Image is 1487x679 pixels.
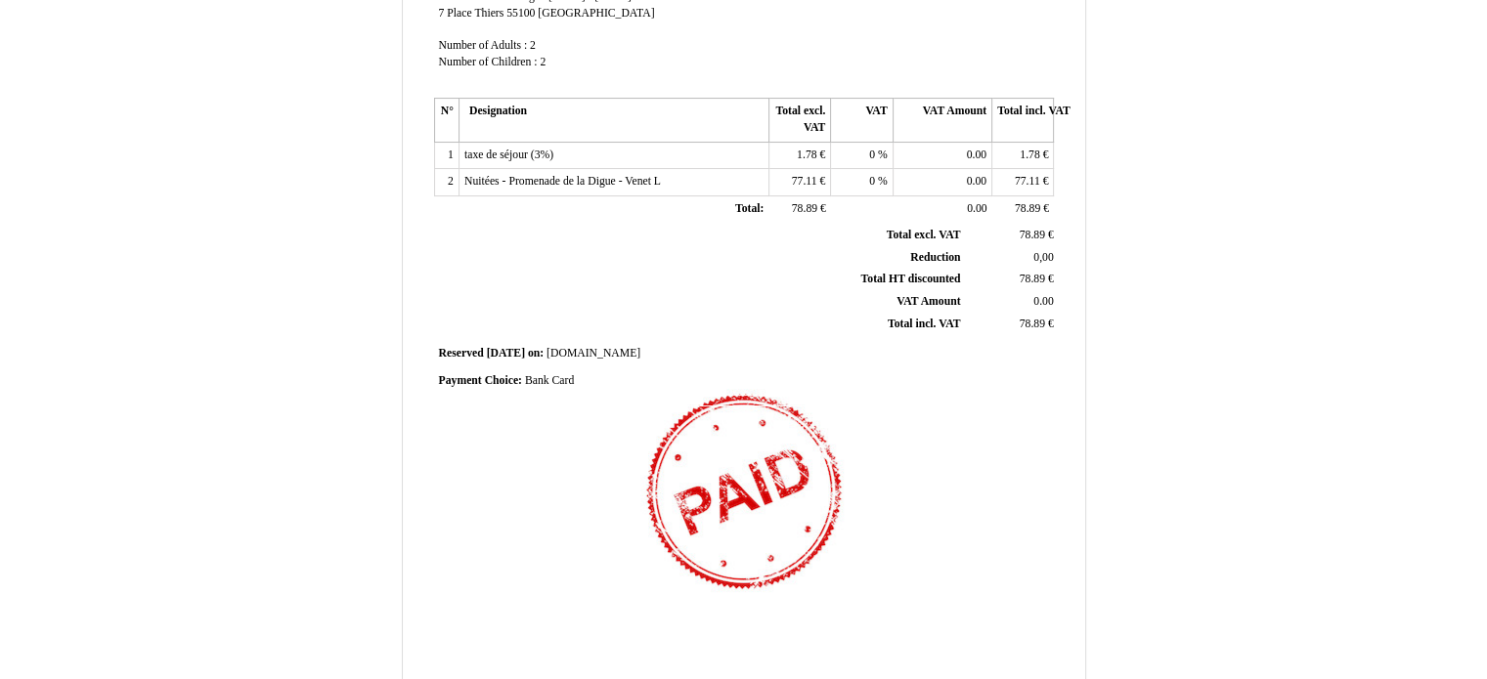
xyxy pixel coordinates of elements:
td: € [992,196,1054,224]
span: taxe de séjour (3%) [464,149,553,161]
span: 0 [869,149,875,161]
td: € [992,142,1054,169]
span: Number of Adults : [439,39,528,52]
span: Reduction [910,251,960,264]
span: 2 [530,39,536,52]
span: 0.00 [967,149,986,161]
th: VAT [831,99,893,142]
span: 0.00 [1033,295,1053,308]
span: Nuitées - Promenade de la Digue - Venet L [464,175,661,188]
span: [DATE] [487,347,525,360]
span: 2 [540,56,546,68]
th: N° [434,99,459,142]
span: Number of Children : [439,56,538,68]
td: € [768,142,830,169]
span: 78.89 [1020,318,1045,330]
th: Total incl. VAT [992,99,1054,142]
th: Total excl. VAT [768,99,830,142]
span: 78.89 [1020,273,1045,285]
td: € [964,269,1057,291]
span: 0,00 [1033,251,1053,264]
td: 2 [434,169,459,196]
td: € [964,313,1057,335]
span: 78.89 [1020,229,1045,241]
td: % [831,169,893,196]
span: 78.89 [792,202,817,215]
span: on: [528,347,544,360]
span: VAT Amount [897,295,960,308]
span: 55100 [506,7,535,20]
td: % [831,142,893,169]
td: € [768,196,830,224]
span: Total incl. VAT [888,318,961,330]
span: Bank Card [525,374,574,387]
td: € [768,169,830,196]
td: € [992,169,1054,196]
span: 1.78 [797,149,816,161]
td: 1 [434,142,459,169]
span: [DOMAIN_NAME] [547,347,640,360]
span: 0.00 [967,202,986,215]
span: 77.11 [1015,175,1040,188]
th: Designation [459,99,768,142]
span: Reserved [439,347,484,360]
span: 0 [869,175,875,188]
span: 7 Place Thiers [439,7,504,20]
span: 0.00 [967,175,986,188]
span: 1.78 [1020,149,1039,161]
span: Total excl. VAT [887,229,961,241]
span: Total HT discounted [860,273,960,285]
span: 78.89 [1015,202,1040,215]
span: Total: [735,202,764,215]
span: Payment Choice: [439,374,522,387]
span: 77.11 [792,175,817,188]
span: [GEOGRAPHIC_DATA] [538,7,654,20]
td: € [964,225,1057,246]
th: VAT Amount [893,99,991,142]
